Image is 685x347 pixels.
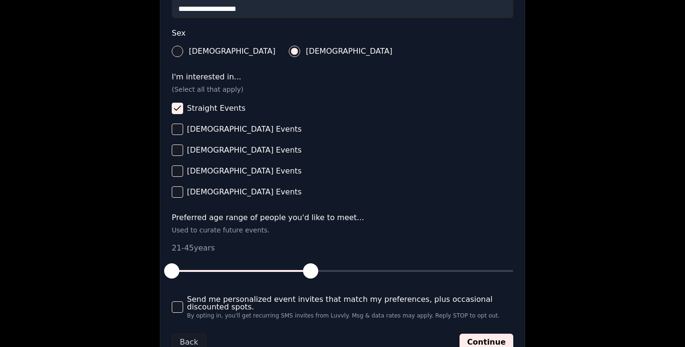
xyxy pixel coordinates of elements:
[172,214,513,222] label: Preferred age range of people you'd like to meet...
[187,125,302,133] span: [DEMOGRAPHIC_DATA] Events
[172,301,183,313] button: Send me personalized event invites that match my preferences, plus occasional discounted spots.By...
[172,186,183,198] button: [DEMOGRAPHIC_DATA] Events
[172,145,183,156] button: [DEMOGRAPHIC_DATA] Events
[172,29,513,37] label: Sex
[187,188,302,196] span: [DEMOGRAPHIC_DATA] Events
[187,167,302,175] span: [DEMOGRAPHIC_DATA] Events
[189,48,275,55] span: [DEMOGRAPHIC_DATA]
[172,225,513,235] p: Used to curate future events.
[172,85,513,94] p: (Select all that apply)
[187,146,302,154] span: [DEMOGRAPHIC_DATA] Events
[172,73,513,81] label: I'm interested in...
[172,165,183,177] button: [DEMOGRAPHIC_DATA] Events
[172,242,513,254] p: 21 - 45 years
[172,124,183,135] button: [DEMOGRAPHIC_DATA] Events
[187,313,513,318] span: By opting in, you'll get recurring SMS invites from Luvvly. Msg & data rates may apply. Reply STO...
[289,46,300,57] button: [DEMOGRAPHIC_DATA]
[187,105,245,112] span: Straight Events
[172,46,183,57] button: [DEMOGRAPHIC_DATA]
[306,48,392,55] span: [DEMOGRAPHIC_DATA]
[187,296,513,311] span: Send me personalized event invites that match my preferences, plus occasional discounted spots.
[172,103,183,114] button: Straight Events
